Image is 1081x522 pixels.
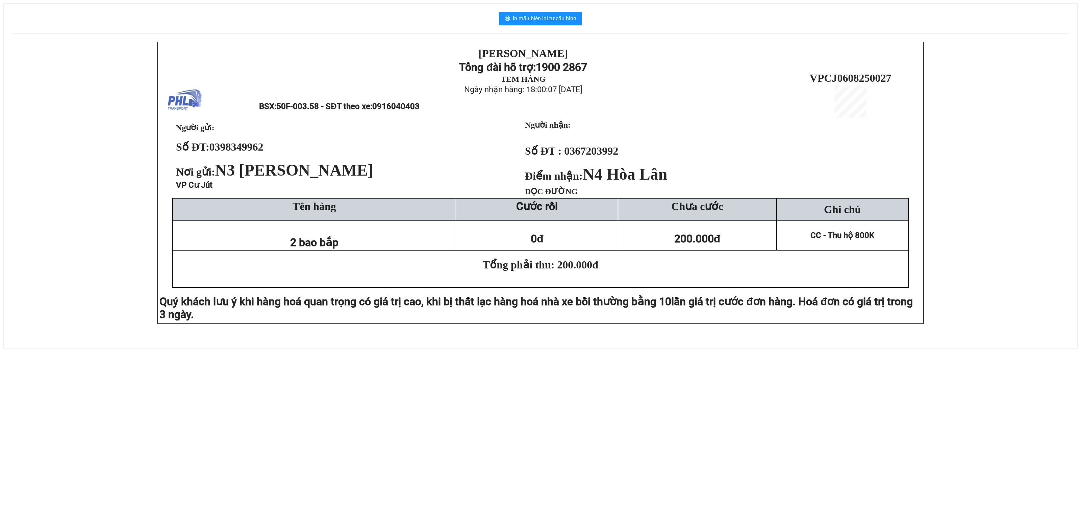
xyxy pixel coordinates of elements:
strong: Số ĐT : [525,145,561,157]
strong: Tổng đài hỗ trợ: [459,61,536,74]
strong: 1900 2867 [536,61,587,74]
span: N3 [PERSON_NAME] [215,161,373,179]
strong: Điểm nhận: [525,170,667,182]
span: Ngày nhận hàng: 18:00:07 [DATE] [464,85,582,94]
span: BSX: [259,102,419,111]
strong: TEM HÀNG [501,75,546,83]
span: 50F-003.58 - SĐT theo xe: [276,102,419,111]
span: CC - Thu hộ 800K [810,231,874,240]
span: lần giá trị cước đơn hàng. Hoá đơn có giá trị trong 3 ngày. [159,295,913,321]
span: DỌC ĐƯỜNG [525,187,578,196]
span: N4 Hòa Lân [583,165,668,183]
span: Chưa cước [671,200,723,212]
span: 0đ [531,232,544,245]
span: In mẫu biên lai tự cấu hình [513,14,576,23]
span: Người gửi: [176,123,215,132]
span: 200.000đ [674,232,721,245]
span: 2 bao bắp [290,236,338,249]
img: logo [168,83,202,118]
span: 0398349962 [209,141,263,153]
span: 0916040403 [372,102,420,111]
strong: Người nhận: [525,121,571,129]
strong: Cước rồi [516,200,558,213]
strong: Số ĐT: [176,141,263,153]
span: Tên hàng [293,200,336,212]
span: Quý khách lưu ý khi hàng hoá quan trọng có giá trị cao, khi bị thất lạc hàng hoá nhà xe bồi thườn... [159,295,671,308]
span: Nơi gửi: [176,166,376,178]
span: Ghi chú [824,203,861,215]
button: printerIn mẫu biên lai tự cấu hình [499,12,582,25]
span: printer [505,16,510,22]
span: 0367203992 [564,145,618,157]
strong: [PERSON_NAME] [478,47,568,59]
span: VPCJ0608250027 [810,72,891,84]
span: VP Cư Jút [176,180,212,190]
span: Tổng phải thu: 200.000đ [483,259,598,271]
